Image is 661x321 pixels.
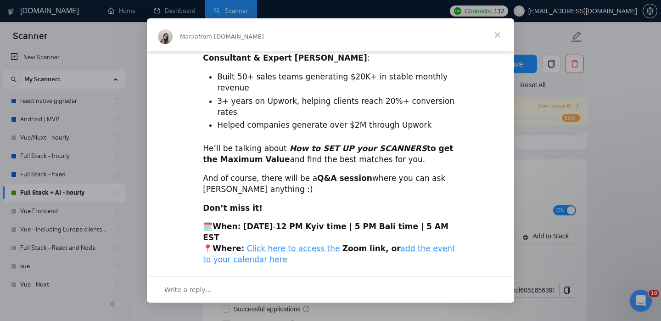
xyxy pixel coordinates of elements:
li: Helped companies generate over $2M through Upwork [217,120,458,131]
span: Mariia [180,33,198,40]
i: How to SET UP your SCANNERS [290,144,427,153]
b: [DATE] [243,222,273,231]
div: And of course, there will be a where you can ask [PERSON_NAME] anything :) [203,173,458,195]
b: Upwork Consultant & Expert [PERSON_NAME] [203,42,454,62]
span: Write a reply… [164,284,212,296]
a: Click here to access the [247,244,340,253]
span: from [DOMAIN_NAME] [198,33,264,40]
b: 12 PM Kyiv time | 5 PM Bali time | 5 AM EST [203,222,448,242]
div: Open conversation and reply [147,276,514,303]
div: He’ll be talking about and find the best matches for you. [203,143,458,165]
b: Q&A session [317,174,372,183]
li: 3+ years on Upwork, helping clients reach 20%+ conversion rates [217,96,458,118]
a: add the event to your calendar here [203,244,455,264]
b: Where: [213,244,244,253]
b: to get the Maximum Value [203,144,453,164]
span: Close [481,18,514,51]
b: When: [213,222,241,231]
img: Profile image for Mariia [158,29,173,44]
li: Built 50+ sales teams generating $20K+ in stable monthly revenue [217,72,458,94]
div: 🗓️ - 📍 [203,221,458,265]
b: Don’t miss it! [203,203,263,213]
b: Zoom link, or [342,244,401,253]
